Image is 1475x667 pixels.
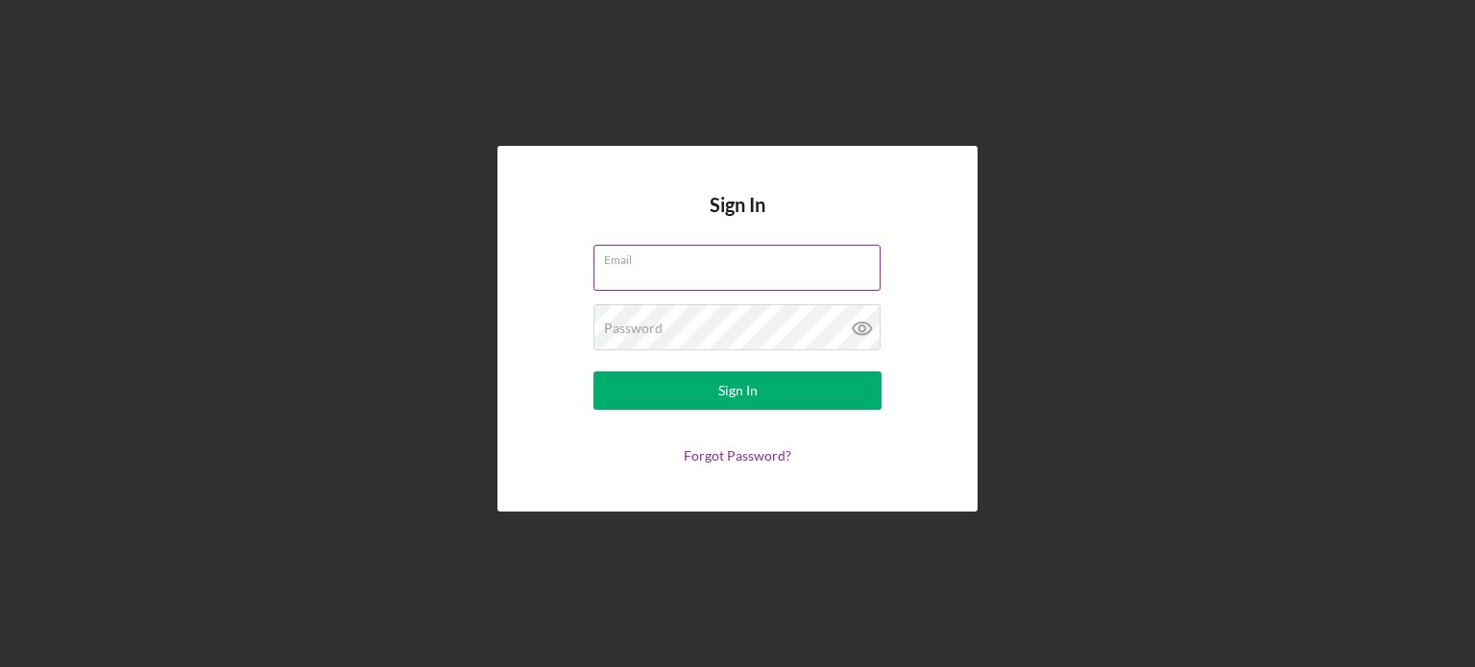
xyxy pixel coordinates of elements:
[593,371,882,410] button: Sign In
[604,321,663,336] label: Password
[604,246,881,267] label: Email
[718,371,758,410] div: Sign In
[710,194,765,245] h4: Sign In
[684,447,791,464] a: Forgot Password?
